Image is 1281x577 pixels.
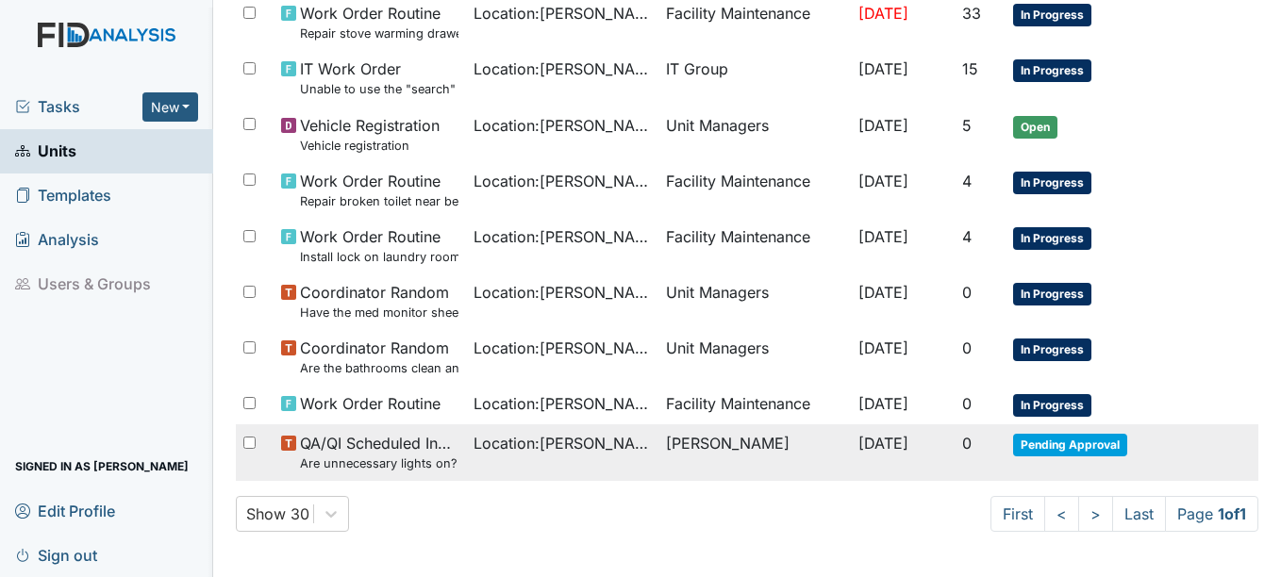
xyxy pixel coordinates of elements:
[474,281,651,304] span: Location : [PERSON_NAME]. ICF
[1218,504,1246,523] strong: 1 of 1
[300,225,458,266] span: Work Order Routine Install lock on laundry room door.
[15,540,97,569] span: Sign out
[1013,172,1091,194] span: In Progress
[300,80,458,98] small: Unable to use the "search" option on cameras.
[300,114,440,155] span: Vehicle Registration Vehicle registration
[858,434,908,453] span: [DATE]
[300,248,458,266] small: Install lock on laundry room door.
[962,59,978,78] span: 15
[658,329,851,385] td: Unit Managers
[474,114,651,137] span: Location : [PERSON_NAME]. ICF
[1078,496,1113,532] a: >
[1013,227,1091,250] span: In Progress
[858,394,908,413] span: [DATE]
[15,95,142,118] a: Tasks
[1013,4,1091,26] span: In Progress
[300,170,458,210] span: Work Order Routine Repair broken toilet near bedroom #5.
[300,392,441,415] span: Work Order Routine
[962,434,972,453] span: 0
[858,172,908,190] span: [DATE]
[1013,434,1127,456] span: Pending Approval
[858,4,908,23] span: [DATE]
[962,283,972,302] span: 0
[1013,394,1091,417] span: In Progress
[300,432,458,472] span: QA/QI Scheduled Inspection Are unnecessary lights on?
[658,218,851,273] td: Facility Maintenance
[1013,338,1091,361] span: In Progress
[962,394,972,413] span: 0
[658,50,851,106] td: IT Group
[300,337,458,377] span: Coordinator Random Are the bathrooms clean and in good repair?
[300,304,458,321] small: Have the med monitor sheets been filled out?
[1013,59,1091,82] span: In Progress
[858,116,908,135] span: [DATE]
[15,137,76,166] span: Units
[1165,496,1258,532] span: Page
[1013,116,1057,139] span: Open
[962,4,981,23] span: 33
[300,2,458,42] span: Work Order Routine Repair stove warming drawer.
[15,225,99,255] span: Analysis
[15,181,111,210] span: Templates
[962,227,972,246] span: 4
[990,496,1045,532] a: First
[142,92,199,122] button: New
[15,496,115,525] span: Edit Profile
[962,338,972,357] span: 0
[1013,283,1091,305] span: In Progress
[658,273,851,329] td: Unit Managers
[474,337,651,359] span: Location : [PERSON_NAME]. ICF
[962,172,972,190] span: 4
[658,385,851,424] td: Facility Maintenance
[658,107,851,162] td: Unit Managers
[300,281,458,321] span: Coordinator Random Have the med monitor sheets been filled out?
[474,432,651,454] span: Location : [PERSON_NAME]. ICF
[658,162,851,218] td: Facility Maintenance
[858,338,908,357] span: [DATE]
[300,359,458,377] small: Are the bathrooms clean and in good repair?
[300,192,458,210] small: Repair broken toilet near bedroom #5.
[1112,496,1166,532] a: Last
[1044,496,1079,532] a: <
[474,58,651,80] span: Location : [PERSON_NAME]. ICF
[474,392,651,415] span: Location : [PERSON_NAME]. ICF
[474,170,651,192] span: Location : [PERSON_NAME]. ICF
[962,116,972,135] span: 5
[246,503,309,525] div: Show 30
[858,59,908,78] span: [DATE]
[474,225,651,248] span: Location : [PERSON_NAME]. ICF
[858,227,908,246] span: [DATE]
[300,454,458,472] small: Are unnecessary lights on?
[300,58,458,98] span: IT Work Order Unable to use the "search" option on cameras.
[858,283,908,302] span: [DATE]
[990,496,1258,532] nav: task-pagination
[15,452,189,481] span: Signed in as [PERSON_NAME]
[300,137,440,155] small: Vehicle registration
[300,25,458,42] small: Repair stove warming drawer.
[658,424,851,480] td: [PERSON_NAME]
[474,2,651,25] span: Location : [PERSON_NAME]. ICF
